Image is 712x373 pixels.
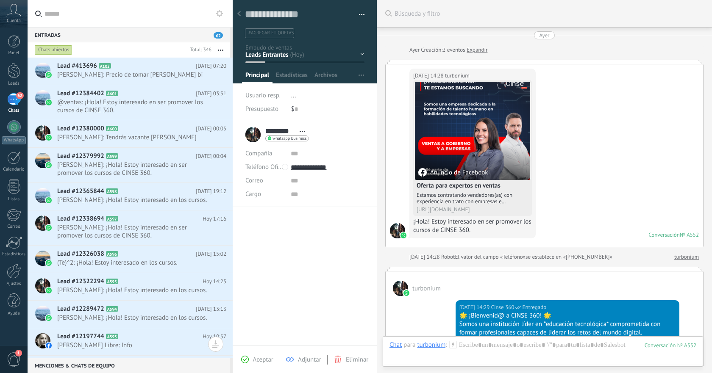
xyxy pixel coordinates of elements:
span: [DATE] 07:20 [196,62,226,70]
a: Lead #12289472 A594 [DATE] 13:13 [PERSON_NAME]: ¡Hola! Estoy interesado en los cursos. [28,301,233,328]
span: Usuario resp. [245,91,281,99]
span: Lead #413696 [57,62,97,70]
span: Archivos [314,71,337,83]
div: 🌟 ¡Bienvenid@ a CINSE 360! 🌟 [459,312,676,320]
span: [DATE] 00:05 [196,124,226,133]
a: Lead #12365844 A598 [DATE] 19:12 [PERSON_NAME]: ¡Hola! Estoy interesado en los cursos. [28,183,233,210]
div: $ [291,102,364,116]
div: Total: 346 [186,46,211,54]
div: Listas [2,196,26,202]
span: Lead #12326038 [57,250,104,258]
span: Cuenta [7,18,21,24]
div: Conversación [648,231,680,238]
span: Aceptar [253,356,273,364]
span: Entregado [522,303,546,312]
div: Ayer [539,31,549,39]
a: Lead #12197744 A593 Hoy 10:57 [PERSON_NAME] Libre: Info [28,328,233,355]
img: waba.svg [46,287,52,293]
span: se establece en «[PHONE_NUMBER]» [526,253,612,261]
div: Usuario resp. [245,89,285,102]
span: Presupuesto [245,105,278,113]
span: turbonium [393,281,408,296]
div: [DATE] 14:28 [413,72,445,80]
a: Expandir [467,46,487,54]
span: A593 [106,334,118,339]
span: [PERSON_NAME]: ¡Hola! Estoy interesado en los cursos. [57,314,210,322]
span: para [403,341,415,349]
div: Menciones & Chats de equipo [28,358,230,373]
span: A594 [106,306,118,312]
span: El valor del campo «Teléfono» [455,253,526,261]
span: Lead #12197744 [57,332,104,341]
div: Leads [2,81,26,86]
a: Lead #12384402 A601 [DATE] 03:31 @ventas: ¡Hola! Estoy interesado en ser promover los cursos de C... [28,85,233,120]
span: ... [291,91,296,99]
div: Calendario [2,167,26,172]
span: Búsqueda y filtro [395,10,704,18]
span: whatsapp business [273,136,306,141]
span: [DATE] 00:04 [196,152,226,160]
div: [URL][DOMAIN_NAME] [417,206,528,213]
div: Somos una institución líder en *educación tecnológica* comprometida con formar profesionales capa... [459,320,676,337]
span: A596 [106,251,118,257]
span: Lead #12289472 [57,305,104,313]
span: Adjuntar [298,356,321,364]
span: [DATE] 03:31 [196,89,226,98]
span: Lead #12322294 [57,277,104,286]
div: Creación: [409,46,487,54]
div: Chats [2,108,26,113]
span: Lead #12338694 [57,215,104,223]
div: Ayer [409,46,421,54]
div: Estadísticas [2,251,26,257]
span: A595 [106,279,118,284]
span: Lead #12379992 [57,152,104,160]
span: A599 [106,153,118,159]
img: waba.svg [400,232,406,238]
span: [PERSON_NAME]: ¡Hola! Estoy interesado en ser promover los cursos de CINSE 360. [57,161,210,177]
div: Presupuesto [245,102,285,116]
div: Chats abiertos [35,45,72,55]
div: Correo [2,224,26,229]
span: Estadísticas [276,71,308,83]
div: [DATE] 14:28 [409,253,441,261]
h4: Oferta para expertos en ventas [417,182,528,190]
img: waba.svg [46,99,52,105]
span: [PERSON_NAME]: ¡Hola! Estoy interesado en los cursos. [57,286,210,294]
span: Teléfono Oficina [245,163,289,171]
span: Principal [245,71,269,83]
div: № A552 [680,231,699,238]
span: Eliminar [346,356,368,364]
span: [PERSON_NAME]: Precio de tomar [PERSON_NAME] bi [57,71,210,79]
div: Ajustes [2,281,26,287]
span: 2 eventos [442,46,465,54]
span: A102 [99,63,111,69]
span: Lead #12380000 [57,124,104,133]
div: ¡Hola! Estoy interesado en ser promover los cursos de CINSE 360. [413,218,532,235]
span: turbonium [445,72,470,80]
span: Cinse 360 (Oficina de Venta) [491,303,515,312]
a: Lead #12338694 A597 Hoy 17:16 [PERSON_NAME]: ¡Hola! Estoy interesado en ser promover los cursos d... [28,210,233,245]
span: A601 [106,91,118,96]
img: waba.svg [46,72,52,78]
span: [DATE] 15:02 [196,250,226,258]
span: A597 [106,216,118,221]
span: Hoy 14:25 [203,277,226,286]
a: Anuncio de FacebookOferta para expertos en ventasEstamos contratando vendedores(as) con experienc... [415,82,530,214]
span: 62 [16,92,23,99]
span: Correo [245,177,263,185]
span: 1 [15,350,22,356]
span: Hoy 17:16 [203,215,226,223]
a: Lead #413696 A102 [DATE] 07:20 [PERSON_NAME]: Precio de tomar [PERSON_NAME] bi [28,58,233,85]
span: #agregar etiquetas [248,30,294,36]
a: Lead #12322294 A595 Hoy 14:25 [PERSON_NAME]: ¡Hola! Estoy interesado en los cursos. [28,273,233,300]
span: : [445,341,447,349]
div: Entradas [28,27,230,42]
a: turbonium [674,253,699,261]
span: turbonium [390,223,405,238]
span: turbonium [412,285,441,293]
img: facebook-sm.svg [46,343,52,348]
span: Lead #12365844 [57,187,104,196]
button: Teléfono Oficina [245,160,284,174]
a: Lead #12380000 A600 [DATE] 00:05 [PERSON_NAME]: Tendrás vacante [PERSON_NAME] [28,120,233,147]
button: Correo [245,174,263,188]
